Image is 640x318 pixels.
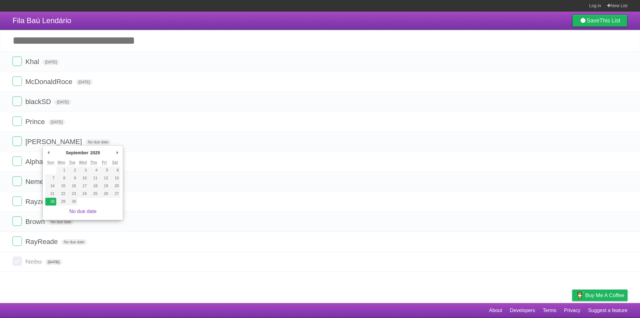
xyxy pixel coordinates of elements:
[12,176,22,186] label: Done
[510,305,535,316] a: Developers
[112,160,118,165] abbr: Saturday
[88,166,99,174] button: 4
[110,166,120,174] button: 6
[12,256,22,266] label: Done
[45,174,56,182] button: 7
[56,174,67,182] button: 8
[599,17,620,24] b: This List
[56,166,67,174] button: 1
[110,174,120,182] button: 13
[12,77,22,86] label: Done
[45,148,52,157] button: Previous Month
[489,305,502,316] a: About
[25,98,52,106] span: blackSD
[45,182,56,190] button: 14
[99,174,110,182] button: 12
[25,218,46,226] span: Brown
[77,166,88,174] button: 3
[56,182,67,190] button: 15
[110,182,120,190] button: 20
[575,290,584,301] img: Buy me a coffee
[45,259,62,265] span: [DATE]
[88,174,99,182] button: 11
[67,166,77,174] button: 2
[88,182,99,190] button: 18
[110,190,120,198] button: 27
[99,190,110,198] button: 26
[25,198,50,206] span: Rayzen
[12,196,22,206] label: Done
[572,14,627,27] a: SaveThis List
[12,97,22,106] label: Done
[564,305,580,316] a: Privacy
[54,99,71,105] span: [DATE]
[69,209,97,214] a: No due date
[77,182,88,190] button: 17
[67,190,77,198] button: 23
[88,190,99,198] button: 25
[47,160,54,165] abbr: Sunday
[85,139,111,145] span: No due date
[12,57,22,66] label: Done
[99,182,110,190] button: 19
[25,78,74,86] span: McDonaldRoce
[56,198,67,206] button: 29
[77,190,88,198] button: 24
[56,190,67,198] button: 22
[67,182,77,190] button: 16
[57,160,65,165] abbr: Monday
[42,59,59,65] span: [DATE]
[12,157,22,166] label: Done
[79,160,87,165] abbr: Wednesday
[76,79,93,85] span: [DATE]
[12,117,22,126] label: Done
[69,160,75,165] abbr: Tuesday
[25,238,59,246] span: RayReade
[67,198,77,206] button: 30
[48,219,74,225] span: No due date
[25,138,83,146] span: [PERSON_NAME]
[102,160,107,165] abbr: Friday
[48,119,65,125] span: [DATE]
[25,258,43,266] span: Nebu
[12,236,22,246] label: Done
[90,160,97,165] abbr: Thursday
[12,216,22,226] label: Done
[45,190,56,198] button: 21
[588,305,627,316] a: Suggest a feature
[61,239,87,245] span: No due date
[25,158,59,166] span: AlphaMike
[25,58,41,66] span: Khal
[25,118,46,126] span: Prince
[12,16,71,25] span: Fila Baú Lendário
[89,148,101,157] div: 2025
[543,305,557,316] a: Terms
[572,290,627,301] a: Buy me a coffee
[45,198,56,206] button: 28
[99,166,110,174] button: 5
[25,178,54,186] span: Nemesis
[114,148,120,157] button: Next Month
[585,290,624,301] span: Buy me a coffee
[77,174,88,182] button: 10
[12,137,22,146] label: Done
[65,148,89,157] div: September
[67,174,77,182] button: 9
